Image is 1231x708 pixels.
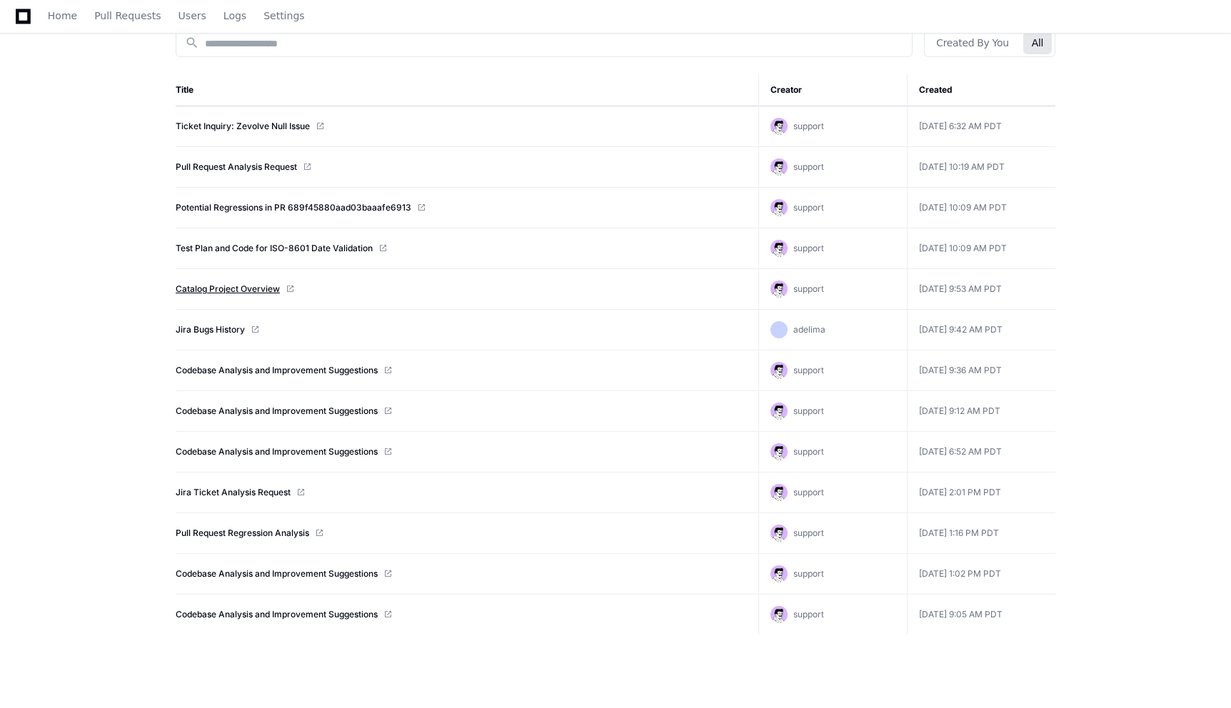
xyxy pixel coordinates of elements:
[793,487,824,497] span: support
[176,568,378,580] a: Codebase Analysis and Improvement Suggestions
[907,472,1055,513] td: [DATE] 2:01 PM PDT
[793,243,824,253] span: support
[179,11,206,20] span: Users
[176,446,378,457] a: Codebase Analysis and Improvement Suggestions
[907,554,1055,595] td: [DATE] 1:02 PM PDT
[770,565,788,582] img: avatar
[793,365,824,375] span: support
[907,350,1055,391] td: [DATE] 9:36 AM PDT
[770,240,788,257] img: avatar
[223,11,246,20] span: Logs
[94,11,161,20] span: Pull Requests
[176,609,378,620] a: Codebase Analysis and Improvement Suggestions
[176,324,245,335] a: Jira Bugs History
[176,283,280,295] a: Catalog Project Overview
[793,202,824,213] span: support
[176,74,758,106] th: Title
[758,74,907,106] th: Creator
[928,31,1017,54] button: Created By You
[185,36,199,50] mat-icon: search
[176,202,411,213] a: Potential Regressions in PR 689f45880aad03baaafe6913
[907,432,1055,472] td: [DATE] 6:52 AM PDT
[1023,31,1052,54] button: All
[793,121,824,131] span: support
[176,527,309,539] a: Pull Request Regression Analysis
[48,11,77,20] span: Home
[907,269,1055,310] td: [DATE] 9:53 AM PDT
[176,487,291,498] a: Jira Ticket Analysis Request
[907,188,1055,228] td: [DATE] 10:09 AM PDT
[770,280,788,298] img: avatar
[907,74,1055,106] th: Created
[907,391,1055,432] td: [DATE] 9:12 AM PDT
[793,161,824,172] span: support
[176,365,378,376] a: Codebase Analysis and Improvement Suggestions
[770,118,788,135] img: avatar
[793,568,824,579] span: support
[907,310,1055,350] td: [DATE] 9:42 AM PDT
[770,484,788,501] img: avatar
[770,403,788,420] img: avatar
[263,11,304,20] span: Settings
[793,324,825,335] span: adelima
[907,513,1055,554] td: [DATE] 1:16 PM PDT
[770,199,788,216] img: avatar
[770,443,788,460] img: avatar
[907,595,1055,635] td: [DATE] 9:05 AM PDT
[176,405,378,417] a: Codebase Analysis and Improvement Suggestions
[907,106,1055,147] td: [DATE] 6:32 AM PDT
[770,606,788,623] img: avatar
[770,362,788,379] img: avatar
[176,121,310,132] a: Ticket Inquiry: Zevolve Null Issue
[770,158,788,176] img: avatar
[793,283,824,294] span: support
[907,228,1055,269] td: [DATE] 10:09 AM PDT
[793,446,824,457] span: support
[793,527,824,538] span: support
[793,609,824,619] span: support
[770,525,788,542] img: avatar
[793,405,824,416] span: support
[907,147,1055,188] td: [DATE] 10:19 AM PDT
[176,243,373,254] a: Test Plan and Code for ISO-8601 Date Validation
[176,161,297,173] a: Pull Request Analysis Request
